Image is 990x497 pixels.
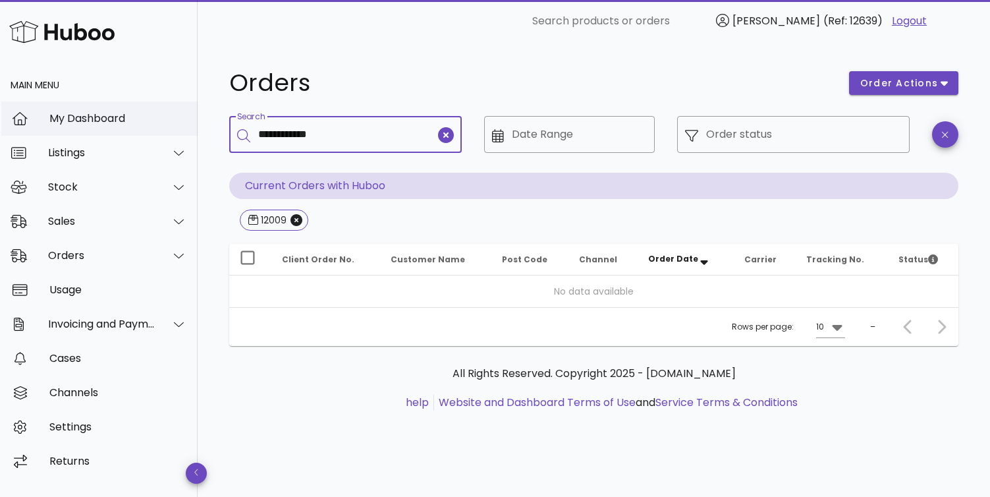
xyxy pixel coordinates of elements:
div: Invoicing and Payments [48,318,155,330]
th: Client Order No. [271,244,380,276]
p: Current Orders with Huboo [229,173,958,199]
th: Tracking No. [796,244,888,276]
span: Post Code [502,254,547,265]
div: Listings [48,146,155,159]
h1: Orders [229,71,833,95]
span: [PERSON_NAME] [732,13,820,28]
th: Carrier [734,244,796,276]
th: Customer Name [380,244,491,276]
th: Order Date: Sorted descending. Activate to remove sorting. [638,244,734,276]
div: My Dashboard [49,112,187,125]
div: Channels [49,386,187,399]
img: Huboo Logo [9,18,115,46]
div: 10 [816,321,824,333]
div: Settings [49,421,187,433]
button: order actions [849,71,958,95]
div: Stock [48,181,155,193]
li: and [434,395,798,411]
a: Logout [892,13,927,29]
span: Status [898,254,938,265]
span: (Ref: 12639) [823,13,883,28]
div: Cases [49,352,187,365]
div: 10Rows per page: [816,316,845,337]
div: Rows per page: [732,308,845,346]
td: No data available [229,276,958,307]
th: Post Code [491,244,568,276]
button: Close [290,214,302,226]
div: Orders [48,249,155,262]
th: Status [888,244,958,276]
div: – [870,321,875,333]
th: Channel [568,244,638,276]
span: Client Order No. [282,254,354,265]
div: Returns [49,455,187,467]
a: Service Terms & Conditions [655,395,798,410]
p: All Rights Reserved. Copyright 2025 - [DOMAIN_NAME] [240,366,948,382]
span: Customer Name [391,254,465,265]
span: order actions [860,76,939,90]
span: Order Date [648,253,698,264]
span: Channel [579,254,617,265]
span: Carrier [744,254,777,265]
div: 12009 [258,214,287,227]
a: help [406,395,429,410]
div: Sales [48,215,155,227]
button: clear icon [438,127,454,143]
label: Search [237,112,265,122]
div: Usage [49,283,187,296]
span: Tracking No. [806,254,864,265]
a: Website and Dashboard Terms of Use [439,395,636,410]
